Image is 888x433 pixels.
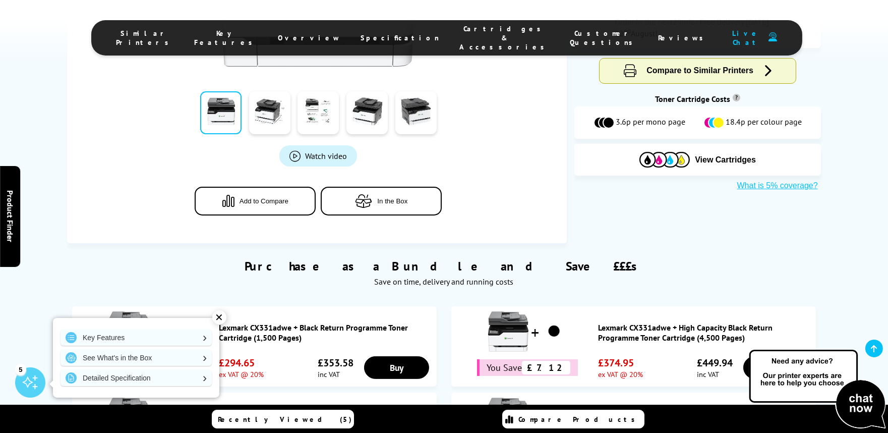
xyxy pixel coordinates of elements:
span: inc VAT [318,369,353,379]
span: View Cartridges [695,155,756,165]
img: Lexmark CX331adwe + High Capacity Black Return Programme Toner Cartridge (4,500 Pages) [542,319,567,344]
span: £353.58 [318,356,353,369]
span: Reviews [659,33,709,42]
span: ex VAT @ 20% [598,369,643,379]
span: inc VAT [697,369,733,379]
a: Lexmark CX331adwe + High Capacity Black Return Programme Toner Cartridge (4,500 Pages) [598,322,810,343]
span: Key Features [195,29,258,47]
span: Specification [361,33,440,42]
img: Open Live Chat window [747,348,888,431]
span: Watch video [305,151,347,161]
img: Lexmark CX331adwe + High Capacity Black Return Programme Toner Cartridge (4,500 Pages) [488,311,528,352]
img: Cartridges [639,152,690,168]
sup: Cost per page [733,94,740,101]
span: Add to Compare [240,197,288,205]
div: Toner Cartridge Costs [574,94,820,104]
a: Buy [743,356,808,379]
button: What is 5% coverage? [734,181,821,191]
span: Cartridges & Accessories [460,24,550,51]
div: ✕ [212,310,226,324]
div: Purchase as a Bundle and Save £££s [67,243,820,292]
span: £7.12 [522,361,570,374]
span: Live Chat [729,29,763,47]
span: Similar Printers [116,29,174,47]
span: £449.94 [697,356,733,369]
span: In the Box [377,197,407,205]
button: In the Box [321,187,442,215]
span: Overview [278,33,341,42]
span: £294.65 [219,356,264,369]
img: user-headset-duotone.svg [768,32,777,42]
div: Save on time, delivery and running costs [80,277,808,287]
a: Detailed Specification [61,370,212,386]
span: Product Finder [5,191,15,243]
img: Lexmark CX331adwe + Black Return Programme Toner Cartridge (1,500 Pages) [109,311,149,352]
button: Compare to Similar Printers [600,59,796,83]
a: Lexmark CX331adwe + Black Return Programme Toner Cartridge (1,500 Pages) [219,322,431,343]
span: £374.95 [598,356,643,369]
span: Recently Viewed (5) [218,415,352,424]
span: 3.6p per mono page [616,117,685,129]
a: Key Features [61,330,212,346]
a: Recently Viewed (5) [212,410,354,428]
div: 5 [15,364,26,375]
button: Add to Compare [195,187,316,215]
a: Compare Products [502,410,644,428]
span: Compare Products [519,415,641,424]
a: Product_All_Videos [279,145,357,167]
button: View Cartridges [582,151,813,168]
span: Compare to Similar Printers [646,66,753,75]
div: You Save [477,359,578,376]
a: Buy [364,356,429,379]
span: Customer Questions [570,29,638,47]
span: ex VAT @ 20% [219,369,264,379]
a: See What's in the Box [61,350,212,366]
span: 18.4p per colour page [726,117,802,129]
